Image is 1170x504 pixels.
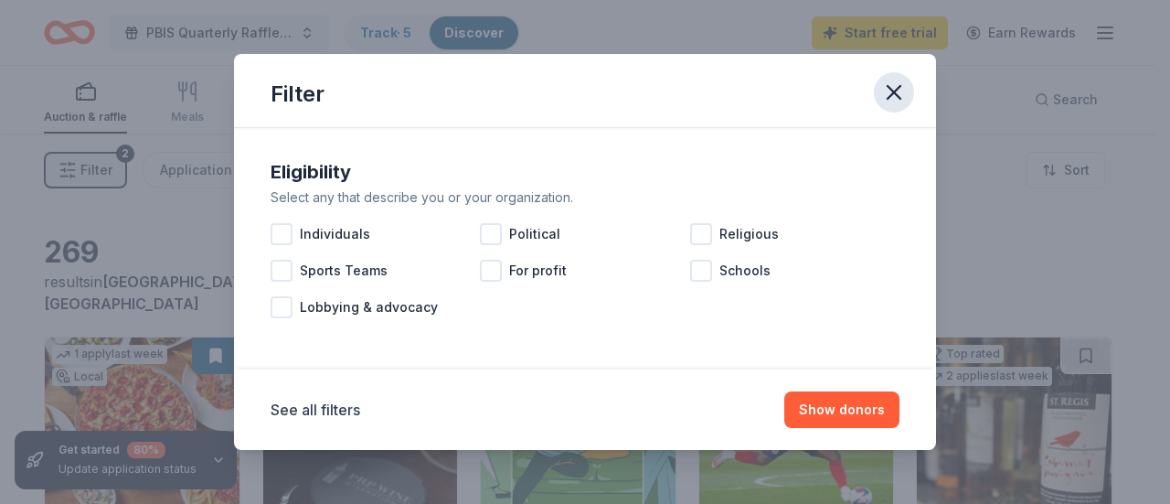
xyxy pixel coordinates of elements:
[719,260,771,282] span: Schools
[509,260,567,282] span: For profit
[784,391,899,428] button: Show donors
[300,260,388,282] span: Sports Teams
[300,223,370,245] span: Individuals
[271,399,360,421] button: See all filters
[271,187,899,209] div: Select any that describe you or your organization.
[509,223,560,245] span: Political
[271,157,899,187] div: Eligibility
[271,80,324,109] div: Filter
[300,296,438,318] span: Lobbying & advocacy
[719,223,779,245] span: Religious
